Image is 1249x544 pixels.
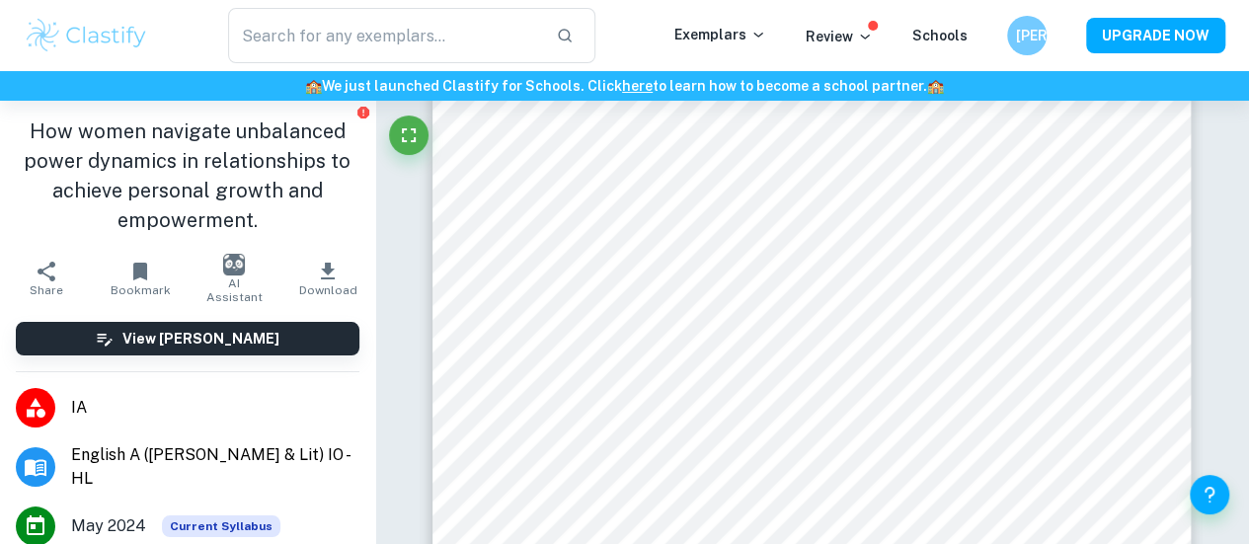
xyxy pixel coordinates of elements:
[912,28,968,43] a: Schools
[305,78,322,94] span: 🏫
[1007,16,1047,55] button: [PERSON_NAME]
[4,75,1245,97] h6: We just launched Clastify for Schools. Click to learn how to become a school partner.
[1086,18,1225,53] button: UPGRADE NOW
[162,515,280,537] div: This exemplar is based on the current syllabus. Feel free to refer to it for inspiration/ideas wh...
[71,396,359,420] span: IA
[1190,475,1229,514] button: Help and Feedback
[122,328,279,350] h6: View [PERSON_NAME]
[30,283,63,297] span: Share
[674,24,766,45] p: Exemplars
[299,283,357,297] span: Download
[622,78,653,94] a: here
[927,78,944,94] span: 🏫
[1016,25,1039,46] h6: [PERSON_NAME]
[356,105,371,119] button: Report issue
[71,443,359,491] span: English A ([PERSON_NAME] & Lit) IO - HL
[94,251,188,306] button: Bookmark
[199,276,270,304] span: AI Assistant
[162,515,280,537] span: Current Syllabus
[16,322,359,355] button: View [PERSON_NAME]
[111,283,171,297] span: Bookmark
[806,26,873,47] p: Review
[71,514,146,538] span: May 2024
[389,116,429,155] button: Fullscreen
[223,254,245,275] img: AI Assistant
[228,8,540,63] input: Search for any exemplars...
[281,251,375,306] button: Download
[188,251,281,306] button: AI Assistant
[16,117,359,235] h1: How women navigate unbalanced power dynamics in relationships to achieve personal growth and empo...
[24,16,149,55] img: Clastify logo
